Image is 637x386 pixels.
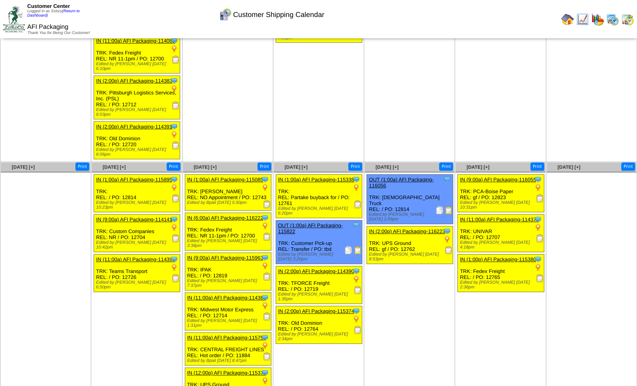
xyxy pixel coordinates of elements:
a: IN (11:00a) AFI Packaging-114397 [96,256,175,262]
span: [DATE] [+] [194,164,216,170]
img: Receiving Document [263,233,271,241]
img: Receiving Document [172,234,180,242]
div: Edited by [PERSON_NAME] [DATE] 6:20pm [278,206,362,216]
a: OUT (1:00a) AFI Packaging-115822 [278,222,343,234]
div: Edited by [PERSON_NAME] [DATE] 1:35pm [278,292,362,301]
img: Receiving Document [172,102,180,109]
a: IN (9:00a) AFI Packaging-114141 [96,217,172,222]
img: PO [261,183,269,191]
img: Bill of Lading [445,206,453,214]
div: Edited by [PERSON_NAME] [DATE] 6:50pm [96,280,180,290]
img: Receiving Document [172,141,180,149]
div: TRK: TFORCE Freight REL: / PO: 12719 [276,266,362,304]
img: calendarprod.gif [606,13,619,26]
img: Packing Slip [344,246,352,254]
img: line_graph.gif [576,13,589,26]
img: Receiving Document [172,56,180,64]
button: Print [257,162,271,171]
img: Tooltip [352,221,360,229]
div: Edited by [PERSON_NAME] [DATE] 2:36pm [460,280,543,290]
div: TRK: CENTRAL FREIGHT LINES REL: Hot order / PO: 11884 [185,333,271,365]
div: TRK: Old Dominion REL: / PO: 12720 [94,122,180,159]
img: Tooltip [534,255,542,263]
a: [DATE] [+] [12,164,35,170]
a: [DATE] [+] [376,164,398,170]
img: Tooltip [443,175,451,183]
a: IN (11:00a) AFI Packaging-115751 [187,335,266,341]
div: Edited by [PERSON_NAME] [DATE] 6:03pm [96,107,180,117]
div: Edited by [PERSON_NAME] [DATE] 6:06pm [96,147,180,157]
img: Packing Slip [436,206,443,214]
a: [DATE] [+] [103,164,126,170]
a: IN (2:00p) AFI Packaging-116223 [369,228,445,234]
a: IN (11:00a) AFI Packaging-114385 [187,295,266,301]
img: Tooltip [170,122,178,130]
div: TRK: Pittsburgh Logistics Services, Inc. (PSL) REL: / PO: 12712 [94,76,180,119]
img: PO [352,275,360,283]
img: PO [352,183,360,191]
img: Tooltip [352,307,360,315]
img: Receiving Document [263,352,271,360]
img: PO [261,262,269,269]
img: PO [261,222,269,230]
div: TRK: UPS Ground REL: gf / PO: 12762 [367,226,453,264]
div: TRK: Fedex Freight REL: / PO: 12765 [458,254,544,292]
div: Edited by [PERSON_NAME] [DATE] 10:31pm [460,200,543,210]
div: TRK: IPAK REL: / PO: 12819 [185,253,271,290]
div: TRK: Customer Pick-up REL: Transfer / PO: tbd [276,220,362,264]
button: Print [167,162,180,171]
img: PO [170,183,178,191]
a: IN (2:00p) AFI Packaging-114391 [96,124,172,130]
img: PO [534,263,542,271]
a: [DATE] [+] [466,164,489,170]
div: TRK: PCA-Boise Paper REL: gf / PO: 12823 [458,175,544,212]
img: Tooltip [261,214,269,222]
a: IN (9:00a) AFI Packaging-115963 [187,255,263,261]
div: Edited by [PERSON_NAME] [DATE] 8:53pm [369,252,453,262]
img: Receiving Document [354,200,362,208]
div: Edited by [PERSON_NAME] [DATE] 6:10pm [96,62,180,71]
button: Print [621,162,635,171]
span: Logged in as Sstory [27,9,80,18]
div: Edited by [PERSON_NAME] [DATE] 7:37pm [187,279,271,288]
img: PO [534,183,542,191]
img: PO [261,301,269,309]
img: Tooltip [170,215,178,223]
a: IN (1:00a) AFI Packaging-115085 [187,177,263,183]
a: IN (1:00p) AFI Packaging-115380 [460,256,536,262]
img: ZoRoCo_Logo(Green%26Foil)%20jpg.webp [3,6,25,32]
div: Edited by [PERSON_NAME] [DATE] 10:42pm [96,240,180,250]
div: Edited by Bpali [DATE] 5:50pm [187,200,271,205]
div: Edited by [PERSON_NAME] [DATE] 1:31pm [187,318,271,328]
button: Print [530,162,544,171]
img: Tooltip [352,175,360,183]
img: PO [170,45,178,53]
img: PO [261,341,269,349]
img: PO [352,315,360,323]
img: Tooltip [170,175,178,183]
img: calendarcustomer.gif [219,8,231,21]
a: [DATE] [+] [285,164,308,170]
a: IN (2:00p) AFI Packaging-114383 [96,78,172,84]
span: Thank You for Being Our Customer! [27,31,90,35]
div: TRK: Midwest Motor Express REL: / PO: 12714 [185,293,271,330]
div: Edited by [PERSON_NAME] [DATE] 2:09pm [369,212,453,222]
div: Edited by [PERSON_NAME] [DATE] 4:18pm [460,240,543,250]
img: Receiving Document [354,326,362,334]
div: TRK: Teams Transport REL: / PO: 12726 [94,254,180,292]
img: PO [534,223,542,231]
img: PO [261,377,269,384]
div: Edited by [PERSON_NAME] [DATE] 2:34pm [278,332,362,341]
div: Edited by [PERSON_NAME] [DATE] 3:20pm [278,252,362,262]
button: Print [348,162,362,171]
a: IN (12:00p) AFI Packaging-115372 [187,370,266,376]
img: calendarinout.gif [621,13,634,26]
img: Tooltip [261,369,269,377]
img: Tooltip [534,175,542,183]
div: TRK: UNIVAR REL: / PO: 12707 [458,215,544,252]
div: TRK: REL: / PO: 12814 [94,175,180,212]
